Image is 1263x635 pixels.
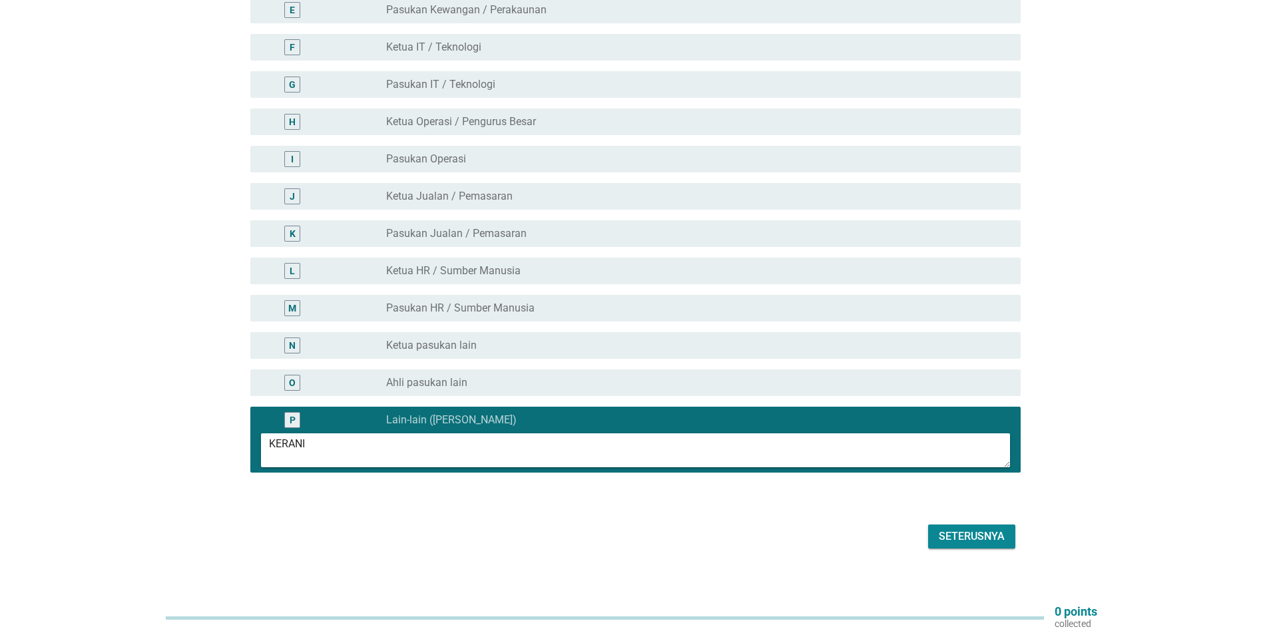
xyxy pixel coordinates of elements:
[289,339,296,353] div: N
[289,376,296,390] div: O
[290,227,296,241] div: K
[290,41,295,55] div: F
[289,78,296,92] div: G
[386,115,536,128] label: Ketua Operasi / Pengurus Besar
[386,190,513,203] label: Ketua Jualan / Pemasaran
[290,190,295,204] div: J
[386,339,477,352] label: Ketua pasukan lain
[1055,618,1097,630] p: collected
[386,413,517,427] label: Lain-lain ([PERSON_NAME])
[291,152,294,166] div: I
[386,3,547,17] label: Pasukan Kewangan / Perakaunan
[386,78,495,91] label: Pasukan IT / Teknologi
[386,227,527,240] label: Pasukan Jualan / Pemasaran
[290,264,295,278] div: L
[928,525,1015,548] button: Seterusnya
[289,115,296,129] div: H
[1055,606,1097,618] p: 0 points
[290,413,296,427] div: P
[290,3,295,17] div: E
[386,41,481,54] label: Ketua IT / Teknologi
[386,264,521,278] label: Ketua HR / Sumber Manusia
[288,302,296,316] div: M
[386,152,466,166] label: Pasukan Operasi
[939,529,1005,544] div: Seterusnya
[386,302,535,315] label: Pasukan HR / Sumber Manusia
[386,376,467,389] label: Ahli pasukan lain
